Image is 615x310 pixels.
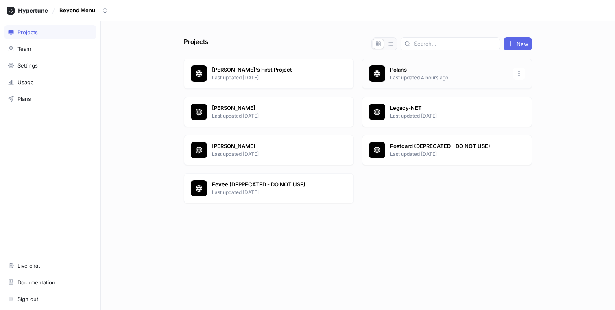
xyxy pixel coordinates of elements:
div: Team [17,46,31,52]
p: Last updated [DATE] [390,112,508,120]
button: Beyond Menu [56,4,111,17]
p: Last updated [DATE] [390,151,508,158]
p: Postcard (DEPRECATED - DO NOT USE) [390,142,508,151]
a: Team [4,42,96,56]
button: New [504,37,532,50]
p: Last updated 4 hours ago [390,74,508,81]
p: Legacy-NET [390,104,508,112]
div: Sign out [17,296,38,302]
div: Usage [17,79,34,85]
input: Search... [414,40,497,48]
div: Plans [17,96,31,102]
p: Polaris [390,66,508,74]
div: Beyond Menu [59,7,95,14]
p: [PERSON_NAME]'s First Project [212,66,330,74]
p: [PERSON_NAME] [212,104,330,112]
a: Usage [4,75,96,89]
p: Last updated [DATE] [212,74,330,81]
span: New [517,41,528,46]
p: Last updated [DATE] [212,112,330,120]
a: Projects [4,25,96,39]
p: Projects [184,37,208,50]
p: Last updated [DATE] [212,189,330,196]
p: [PERSON_NAME] [212,142,330,151]
a: Documentation [4,275,96,289]
p: Eevee (DEPRECATED - DO NOT USE) [212,181,330,189]
a: Settings [4,59,96,72]
a: Plans [4,92,96,106]
div: Documentation [17,279,55,286]
div: Settings [17,62,38,69]
p: Last updated [DATE] [212,151,330,158]
div: Live chat [17,262,40,269]
div: Projects [17,29,38,35]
